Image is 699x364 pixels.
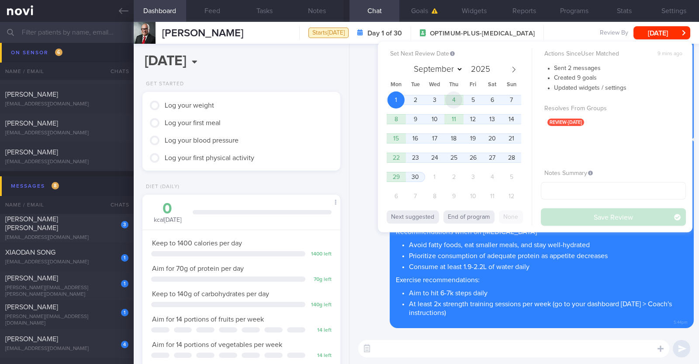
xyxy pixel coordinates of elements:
[5,72,128,79] div: [EMAIL_ADDRESS][DOMAIN_NAME]
[5,43,128,50] div: [EMAIL_ADDRESS][DOMAIN_NAME]
[443,210,495,224] button: End of program
[426,111,443,128] span: September 10, 2025
[388,111,405,128] span: September 8, 2025
[152,316,264,323] span: Aim for 14 portions of fruits per week
[409,238,688,249] li: Avoid fatty foods, eat smaller meals, and stay well-hydrated
[121,280,128,287] div: 1
[310,327,332,334] div: 14 left
[310,302,332,308] div: 140 g left
[407,168,424,185] span: September 30, 2025
[503,130,520,147] span: September 21, 2025
[121,341,128,348] div: 4
[142,81,184,87] div: Get Started
[121,254,128,262] div: 1
[5,234,128,241] div: [EMAIL_ADDRESS][DOMAIN_NAME]
[484,168,501,185] span: October 4, 2025
[409,287,688,297] li: Aim to hit 6-7k steps daily
[430,29,535,38] span: OPTIMUM-PLUS-[MEDICAL_DATA]
[367,29,402,38] strong: Day 1 of 30
[483,82,502,88] span: Sat
[310,251,332,258] div: 1400 left
[406,82,425,88] span: Tue
[5,285,128,298] div: [PERSON_NAME][EMAIL_ADDRESS][PERSON_NAME][DOMAIN_NAME]
[5,149,58,156] span: [PERSON_NAME]
[152,265,244,272] span: Aim for 70g of protein per day
[388,130,405,147] span: September 15, 2025
[52,182,59,189] span: 8
[464,188,481,205] span: October 10, 2025
[409,297,688,317] li: At least 2x strength training sessions per week (go to your dashboard [DATE] > Coach's instructions)
[502,82,521,88] span: Sun
[544,105,682,113] label: Resolves From Groups
[152,240,242,247] span: Keep to 1400 calories per day
[142,184,180,190] div: Diet (Daily)
[152,290,269,297] span: Keep to 140g of carbohydrates per day
[503,188,520,205] span: October 12, 2025
[554,82,686,92] li: Updated widgets / settings
[5,259,128,266] div: [EMAIL_ADDRESS][DOMAIN_NAME]
[387,210,439,224] button: Next suggested
[464,91,481,108] span: September 5, 2025
[99,196,134,213] div: Chats
[310,353,332,359] div: 14 left
[409,249,688,260] li: Prioritize consumption of adequate protein as appetite decreases
[5,130,128,136] div: [EMAIL_ADDRESS][DOMAIN_NAME]
[5,275,58,282] span: [PERSON_NAME]
[5,91,58,98] span: [PERSON_NAME]
[396,276,480,283] span: Exercise recommendations:
[426,188,443,205] span: October 8, 2025
[388,188,405,205] span: October 6, 2025
[388,149,405,166] span: September 22, 2025
[5,120,58,127] span: [PERSON_NAME]
[445,91,462,108] span: September 4, 2025
[503,168,520,185] span: October 5, 2025
[5,314,128,327] div: [PERSON_NAME][EMAIL_ADDRESS][DOMAIN_NAME]
[484,91,501,108] span: September 6, 2025
[162,28,243,38] span: [PERSON_NAME]
[9,180,61,192] div: Messages
[151,201,184,217] div: 0
[5,346,128,352] div: [EMAIL_ADDRESS][DOMAIN_NAME]
[445,168,462,185] span: October 2, 2025
[464,168,481,185] span: October 3, 2025
[425,82,444,88] span: Wed
[464,130,481,147] span: September 19, 2025
[444,82,464,88] span: Thu
[426,149,443,166] span: September 24, 2025
[544,170,593,176] span: Notes Summary
[5,159,128,165] div: [EMAIL_ADDRESS][DOMAIN_NAME]
[445,111,462,128] span: September 11, 2025
[5,304,58,311] span: [PERSON_NAME]
[5,216,58,231] span: [PERSON_NAME] [PERSON_NAME]
[5,336,58,343] span: [PERSON_NAME]
[388,91,405,108] span: September 1, 2025
[600,29,628,37] span: Review By
[484,111,501,128] span: September 13, 2025
[633,26,690,39] button: [DATE]
[464,149,481,166] span: September 26, 2025
[503,149,520,166] span: September 28, 2025
[396,228,537,235] span: Recommendations when on [MEDICAL_DATA]
[503,111,520,128] span: September 14, 2025
[409,260,688,271] li: Consume at least 1.9-2.2L of water daily
[554,63,686,73] li: Sent 2 messages
[445,149,462,166] span: September 25, 2025
[388,168,405,185] span: September 29, 2025
[657,51,682,57] span: 9 mins ago
[484,130,501,147] span: September 20, 2025
[503,91,520,108] span: September 7, 2025
[121,221,128,228] div: 3
[445,130,462,147] span: September 18, 2025
[152,341,282,348] span: Aim for 14 portions of vegetables per week
[407,91,424,108] span: September 2, 2025
[464,82,483,88] span: Fri
[547,119,584,126] span: review-[DATE]
[544,50,682,58] label: Actions Since User Matched
[484,188,501,205] span: October 11, 2025
[674,317,688,325] span: 5:44pm
[407,111,424,128] span: September 9, 2025
[554,72,686,82] li: Created 9 goals
[407,130,424,147] span: September 16, 2025
[121,309,128,316] div: 1
[310,276,332,283] div: 70 g left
